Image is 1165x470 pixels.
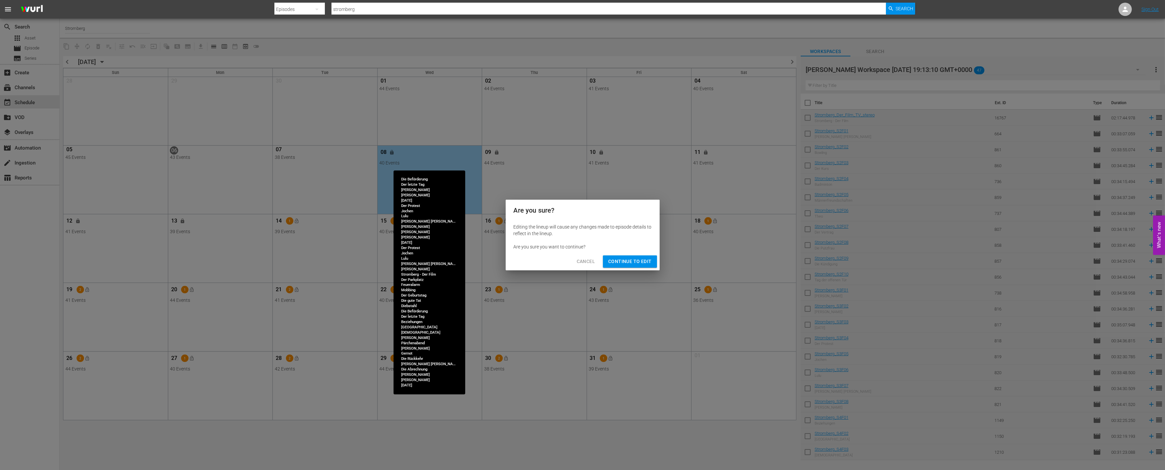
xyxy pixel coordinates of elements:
span: menu [4,5,12,13]
span: Cancel [577,257,595,266]
button: Continue to Edit [603,255,657,268]
img: ans4CAIJ8jUAAAAAAAAAAAAAAAAAAAAAAAAgQb4GAAAAAAAAAAAAAAAAAAAAAAAAJMjXAAAAAAAAAAAAAAAAAAAAAAAAgAT5G... [16,2,48,17]
a: Sign Out [1141,7,1159,12]
div: Are you sure you want to continue? [514,243,652,250]
button: Cancel [571,255,600,268]
span: Continue to Edit [608,257,651,266]
button: Open Feedback Widget [1153,215,1165,255]
h2: Are you sure? [514,205,652,216]
div: Editing the lineup will cause any changes made to episode details to reflect in the lineup. [514,224,652,237]
span: Search [896,3,913,15]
